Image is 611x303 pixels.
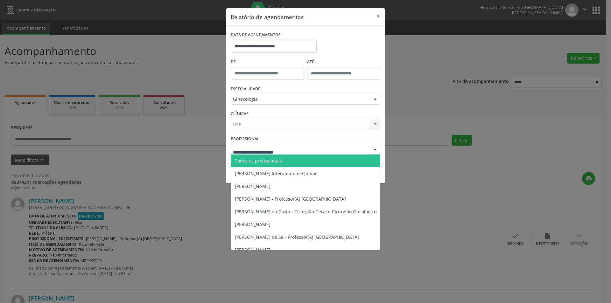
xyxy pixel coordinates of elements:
label: ESPECIALIDADE [231,84,260,94]
button: Close [372,8,385,24]
span: [PERSON_NAME] [235,183,270,189]
span: [PERSON_NAME] de Sa - Professor(A) [GEOGRAPHIC_DATA] [235,234,359,240]
label: CLÍNICA [231,109,249,119]
span: [PERSON_NAME] Interaminense Junior [235,170,317,176]
span: [PERSON_NAME] [235,247,270,253]
span: [PERSON_NAME] da Costa - Cirurgião Geral e Cirurgião Oncológico [235,209,376,215]
span: Ginecologia [233,96,367,102]
h5: Relatório de agendamentos [231,13,304,21]
label: De [231,57,304,67]
span: Todos os profissionais [235,158,282,164]
span: [PERSON_NAME] - Professor(A) [GEOGRAPHIC_DATA] [235,196,346,202]
label: DATA DE AGENDAMENTO [231,30,281,40]
label: PROFISSIONAL [231,134,259,144]
span: [PERSON_NAME] [235,221,270,227]
label: ATÉ [307,57,380,67]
